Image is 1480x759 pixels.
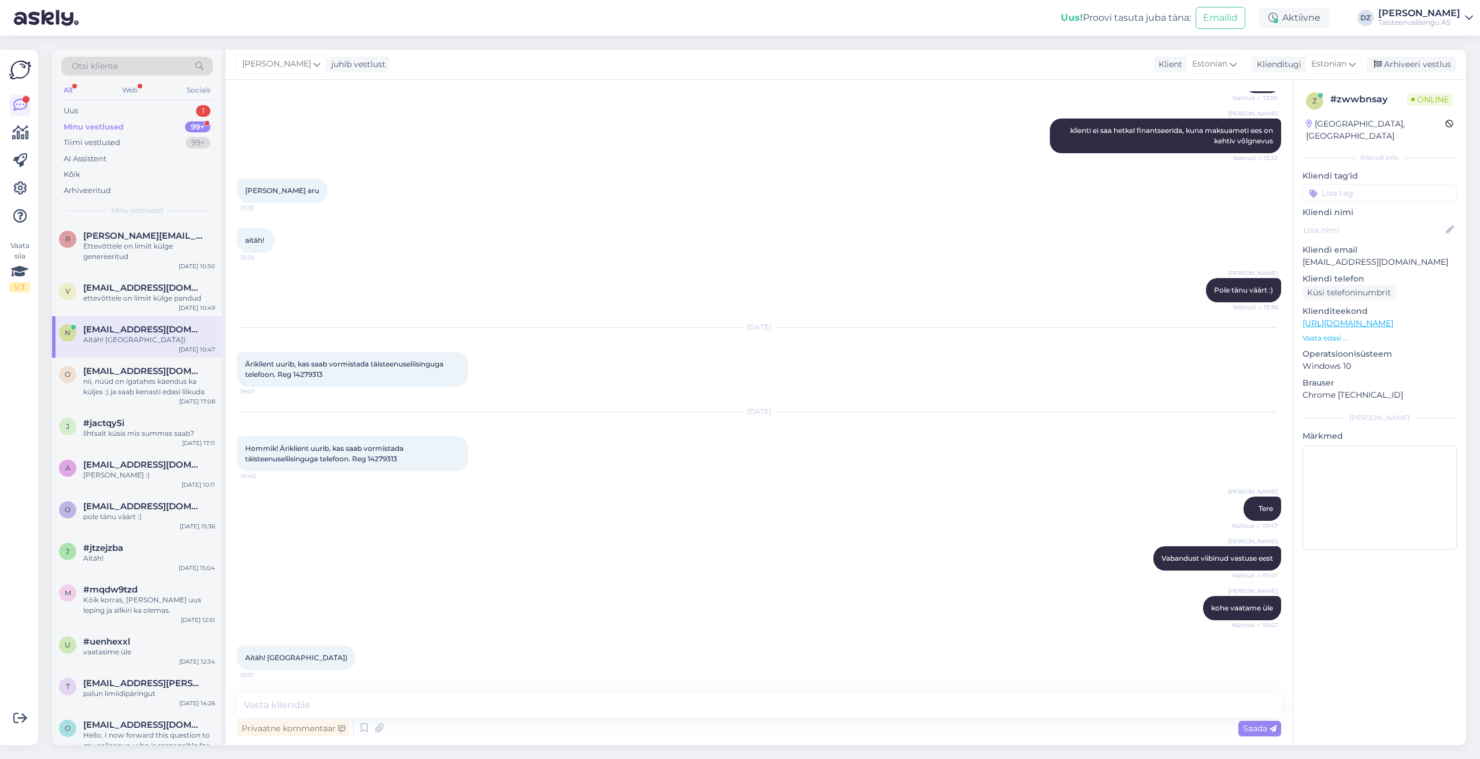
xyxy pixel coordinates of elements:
[196,105,210,117] div: 1
[83,418,124,428] span: #jactqy5i
[181,616,215,624] div: [DATE] 12:51
[1228,587,1278,595] span: [PERSON_NAME]
[240,387,284,396] span: 19:07
[237,721,350,736] div: Privaatne kommentaar
[65,370,71,379] span: o
[1154,58,1182,71] div: Klient
[65,588,71,597] span: m
[64,137,120,149] div: Tiimi vestlused
[1061,12,1083,23] b: Uus!
[184,83,213,98] div: Socials
[1259,8,1330,28] div: Aktiivne
[179,397,215,406] div: [DATE] 17:08
[1303,224,1444,236] input: Lisa nimi
[83,688,215,699] div: palun limiidipäringut
[1303,244,1457,256] p: Kliendi email
[240,203,284,212] span: 13:35
[1367,57,1456,72] div: Arhiveeri vestlus
[179,657,215,666] div: [DATE] 12:34
[240,671,284,679] span: 10:51
[9,59,31,81] img: Askly Logo
[1303,318,1393,328] a: [URL][DOMAIN_NAME]
[1378,9,1473,27] a: [PERSON_NAME]Täisteenusliisingu AS
[83,647,215,657] div: vaatasime üle
[83,584,138,595] span: #mqdw9tzd
[1259,504,1273,513] span: Tere
[1243,723,1276,734] span: Saada
[83,501,203,512] span: oksana.vappe@tele2.com
[1306,118,1445,142] div: [GEOGRAPHIC_DATA], [GEOGRAPHIC_DATA]
[83,283,203,293] span: v.nikolaitsuk@gmail.com
[83,730,215,751] div: Hello, I now forward this question to my colleague, who is responsible for this. The reply will b...
[83,376,215,397] div: nii, nüüd on igatahes käendus ka küljes :) ja saab kenasti edasi liikuda
[1161,554,1273,562] span: Vabandust viibinud vastuse eest
[9,240,30,293] div: Vaata siia
[1303,333,1457,343] p: Vaata edasi ...
[245,186,319,195] span: [PERSON_NAME] aru
[1303,348,1457,360] p: Operatsioonisüsteem
[83,636,130,647] span: #uenhexxl
[65,724,71,732] span: o
[66,682,70,691] span: t
[83,543,123,553] span: #jtzejzba
[1252,58,1301,71] div: Klienditugi
[83,678,203,688] span: tanel.oja.forest@gmail.com
[72,60,118,72] span: Otsi kliente
[179,262,215,271] div: [DATE] 10:50
[83,460,203,470] span: anett.voorel@tele2.com
[1228,487,1278,496] span: [PERSON_NAME]
[186,137,210,149] div: 99+
[65,505,71,514] span: o
[65,328,71,337] span: n
[65,287,70,295] span: v
[120,83,140,98] div: Web
[1303,273,1457,285] p: Kliendi telefon
[64,185,111,197] div: Arhiveeritud
[1303,153,1457,163] div: Kliendi info
[1061,11,1191,25] div: Proovi tasuta juba täna:
[65,640,71,649] span: u
[1228,269,1278,277] span: [PERSON_NAME]
[83,553,215,564] div: Aitäh!
[64,105,78,117] div: Uus
[83,595,215,616] div: Kõik korras, [PERSON_NAME] uus leping ja allkiri ka olemas.
[182,480,215,489] div: [DATE] 10:11
[237,322,1281,332] div: [DATE]
[64,169,80,180] div: Kõik
[245,444,405,463] span: Hommik! Äriklient uurib, kas saab vormistada täisteenuseliisinguga telefoon. Reg 14279313
[1407,93,1453,106] span: Online
[111,205,163,216] span: Minu vestlused
[245,236,264,245] span: aitäh!
[179,303,215,312] div: [DATE] 10:49
[179,345,215,354] div: [DATE] 10:47
[1214,286,1273,294] span: Pole tänu väärt :)
[1232,571,1278,580] span: Nähtud ✓ 10:47
[1311,58,1346,71] span: Estonian
[1303,206,1457,219] p: Kliendi nimi
[83,512,215,522] div: pole tänu väärt :)
[1330,92,1407,106] div: # zwwbnsay
[327,58,386,71] div: juhib vestlust
[1357,10,1374,26] div: DZ
[245,360,445,379] span: Äriklient uurib, kas saab vormistada täisteenuseliisinguga telefoon. Reg 14279313
[1378,18,1460,27] div: Täisteenusliisingu AS
[1228,537,1278,546] span: [PERSON_NAME]
[1303,256,1457,268] p: [EMAIL_ADDRESS][DOMAIN_NAME]
[240,472,284,480] span: 10:40
[9,282,30,293] div: 1 / 3
[1303,170,1457,182] p: Kliendi tag'id
[1303,285,1396,301] div: Küsi telefoninumbrit
[83,366,203,376] span: oksana.vappe@tele2.com
[1378,9,1460,18] div: [PERSON_NAME]
[179,699,215,708] div: [DATE] 14:26
[1303,360,1457,372] p: Windows 10
[1196,7,1245,29] button: Emailid
[1233,154,1278,162] span: Nähtud ✓ 13:33
[1233,94,1278,102] span: Nähtud ✓ 13:30
[242,58,311,71] span: [PERSON_NAME]
[1211,604,1273,612] span: kohe vaatame üle
[1192,58,1227,71] span: Estonian
[83,720,203,730] span: oskar100@mail.ee
[1303,413,1457,423] div: [PERSON_NAME]
[1233,303,1278,312] span: Nähtud ✓ 13:36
